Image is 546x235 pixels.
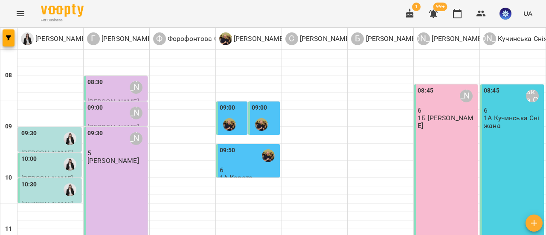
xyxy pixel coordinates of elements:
[21,32,87,45] a: К [PERSON_NAME]
[153,32,234,45] a: Ф Форофонтова Олена
[21,180,37,189] label: 10:30
[21,200,73,208] span: [PERSON_NAME]
[21,149,73,157] span: [PERSON_NAME]
[418,114,476,129] p: 1Б [PERSON_NAME]
[526,90,539,102] div: Кучинська Сніжана
[5,173,12,183] h6: 10
[298,34,351,44] p: [PERSON_NAME]
[500,8,511,20] img: 0dac5a7bb7f066a4c63f04d1f0800e65.jpg
[220,166,278,174] p: 6
[41,17,84,23] span: For Business
[526,215,543,232] button: Створити урок
[100,34,153,44] p: [PERSON_NAME]
[153,32,166,45] div: Ф
[87,32,153,45] a: Г [PERSON_NAME]
[130,81,142,94] div: Гандрабура Наталя
[130,107,142,119] div: Гандрабура Наталя
[87,78,103,87] label: 08:30
[220,103,235,113] label: 09:00
[460,90,473,102] div: Ануфрієва Ксенія
[21,154,37,164] label: 10:00
[484,114,542,129] p: 1А Кучинська Сніжана
[166,34,234,44] p: Форофонтова Олена
[21,32,87,45] div: Коваленко Аміна
[484,86,500,96] label: 08:45
[220,174,252,181] p: 1А Карате
[262,149,275,162] img: Сушко Олександр
[64,183,76,196] img: Коваленко Аміна
[417,32,483,45] div: Ануфрієва Ксенія
[87,103,103,113] label: 09:00
[219,32,232,45] img: С
[64,158,76,171] img: Коваленко Аміна
[412,3,421,11] span: 1
[87,98,139,106] span: [PERSON_NAME]
[87,32,153,45] div: Гандрабура Наталя
[220,146,235,155] label: 09:50
[34,34,87,44] p: [PERSON_NAME]
[219,32,285,45] div: Сушко Олександр
[87,123,139,131] span: [PERSON_NAME]
[520,6,536,21] button: UA
[5,122,12,131] h6: 09
[219,32,285,45] a: С [PERSON_NAME]
[285,32,351,45] div: Собченко Катерина
[351,32,364,45] div: Б
[21,129,37,138] label: 09:30
[21,32,34,45] img: К
[64,132,76,145] img: Коваленко Аміна
[430,34,483,44] p: [PERSON_NAME]
[351,32,417,45] a: Б [PERSON_NAME]
[285,32,351,45] a: С [PERSON_NAME]
[153,32,234,45] div: Форофонтова Олена
[418,86,433,96] label: 08:45
[223,118,236,131] img: Сушко Олександр
[87,129,103,138] label: 09:30
[21,174,73,183] span: [PERSON_NAME]
[232,34,285,44] p: [PERSON_NAME]
[433,3,447,11] span: 99+
[417,32,430,45] div: [PERSON_NAME]
[87,157,139,164] p: [PERSON_NAME]
[87,149,146,157] p: 5
[252,103,267,113] label: 09:00
[5,224,12,234] h6: 11
[484,107,542,114] p: 6
[417,32,483,45] a: [PERSON_NAME] [PERSON_NAME]
[418,107,476,114] p: 6
[41,4,84,17] img: Voopty Logo
[285,32,298,45] div: С
[130,132,142,145] div: Гандрабура Наталя
[87,32,100,45] div: Г
[483,32,496,45] div: [PERSON_NAME]
[351,32,417,45] div: Білошицька Діана
[523,9,532,18] span: UA
[364,34,417,44] p: [PERSON_NAME]
[10,3,31,24] button: Menu
[5,71,12,80] h6: 08
[255,118,268,131] img: Сушко Олександр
